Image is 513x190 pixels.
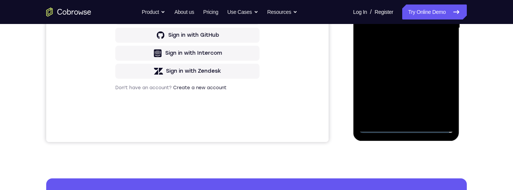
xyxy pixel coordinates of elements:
[69,137,213,152] button: Sign in with GitHub
[119,159,176,166] div: Sign in with Intercom
[267,4,298,19] button: Resources
[120,177,175,184] div: Sign in with Zendesk
[69,51,213,62] h1: Sign in to your account
[74,72,209,79] input: Enter your email
[353,4,367,19] a: Log In
[69,173,213,188] button: Sign in with Zendesk
[142,4,166,19] button: Product
[137,107,145,113] p: or
[375,4,393,19] a: Register
[122,123,173,130] div: Sign in with Google
[227,4,258,19] button: Use Cases
[402,4,467,19] a: Try Online Demo
[69,86,213,101] button: Sign in
[174,4,194,19] a: About us
[46,7,91,16] a: Go to the home page
[203,4,218,19] a: Pricing
[122,141,173,148] div: Sign in with GitHub
[370,7,371,16] span: /
[69,155,213,170] button: Sign in with Intercom
[69,119,213,134] button: Sign in with Google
